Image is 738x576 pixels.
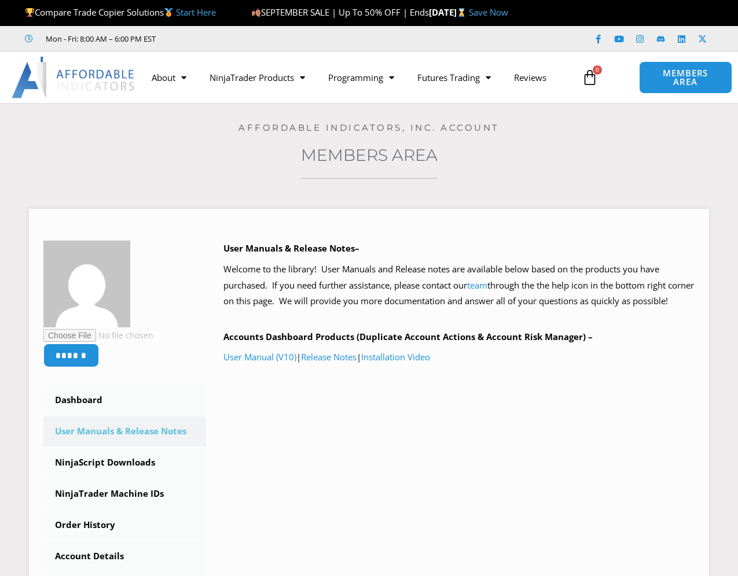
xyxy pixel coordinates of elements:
[564,61,615,94] a: 0
[43,416,206,446] a: User Manuals & Release Notes
[429,6,469,18] strong: [DATE]
[12,57,136,98] img: LogoAI | Affordable Indicators – NinjaTrader
[140,64,575,91] nav: Menu
[164,8,173,17] img: 🥇
[361,351,430,363] a: Installation Video
[251,6,429,18] span: SEPTEMBER SALE | Up To 50% OFF | Ends
[469,6,508,18] a: Save Now
[317,64,406,91] a: Programming
[301,351,357,363] a: Release Notes
[502,64,558,91] a: Reviews
[223,261,695,310] p: Welcome to the library! User Manuals and Release notes are available below based on the products ...
[43,241,130,327] img: 892bd6575dba12e8467e6e576d32dd896af9631b32693030bdcd0ea2c8ab2876
[43,510,206,540] a: Order History
[651,69,720,86] span: MEMBERS AREA
[406,64,502,91] a: Futures Trading
[301,145,438,165] a: Members Area
[593,65,602,75] span: 0
[223,351,296,363] a: User Manual (V10)
[25,8,34,17] img: 🏆
[198,64,317,91] a: NinjaTrader Products
[176,6,216,18] a: Start Here
[467,279,487,291] a: team
[238,122,500,133] a: Affordable Indicators, Inc. Account
[252,8,260,17] img: 🍂
[223,331,593,342] b: Accounts Dashboard Products (Duplicate Account Actions & Account Risk Manager) –
[43,541,206,571] a: Account Details
[43,385,206,415] a: Dashboard
[43,32,156,46] span: Mon - Fri: 8:00 AM – 6:00 PM EST
[639,61,732,94] a: MEMBERS AREA
[457,8,466,17] img: ⌛
[140,64,198,91] a: About
[223,349,695,365] p: | |
[43,448,206,478] a: NinjaScript Downloads
[25,6,216,18] span: Compare Trade Copier Solutions
[223,242,359,254] b: User Manuals & Release Notes–
[43,479,206,509] a: NinjaTrader Machine IDs
[172,33,346,45] iframe: Customer reviews powered by Trustpilot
